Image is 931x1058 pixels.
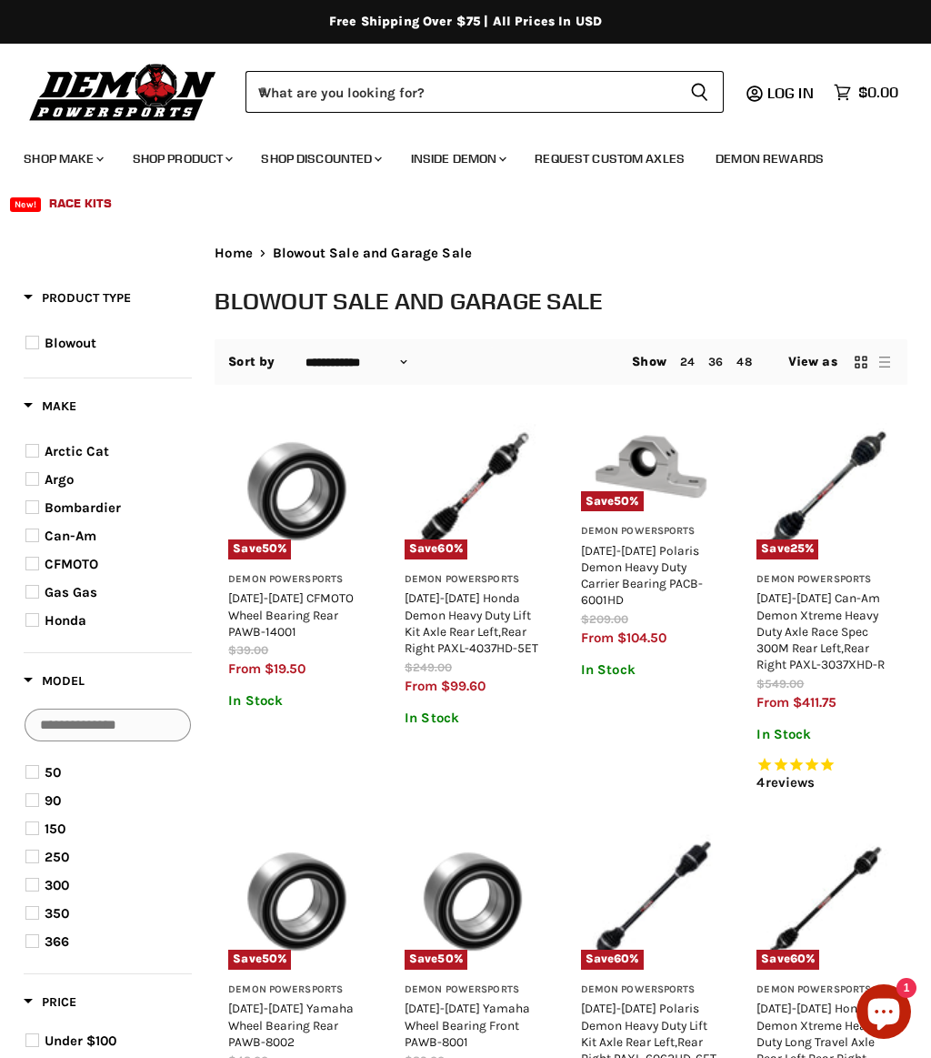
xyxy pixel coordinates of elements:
[45,584,97,600] span: Gas Gas
[851,984,916,1043] inbox-online-store-chat: Shopify online store chat
[521,140,698,177] a: Request Custom Axles
[756,423,893,559] img: 2017-2024 Can-Am Demon Xtreme Heavy Duty Axle Race Spec 300M Rear Left,Rear Right PAXL-3037XHD-R
[24,59,223,124] img: Demon Powersports
[756,950,819,970] span: Save %
[405,833,541,970] a: 2019-2024 Yamaha Wheel Bearing Front PAWB-8001Save50%
[273,246,472,261] span: Blowout Sale and Garage Sale
[262,952,277,965] span: 50
[45,849,69,865] span: 250
[405,573,541,587] h3: Demon Powersports
[24,290,131,306] span: Product Type
[397,140,518,177] a: Inside Demon
[405,678,437,694] span: from
[581,525,717,539] h3: Demon Powersports
[708,355,723,368] a: 36
[617,630,666,646] span: $104.50
[405,423,541,559] img: 2014-2025 Honda Demon Heavy Duty Lift Kit Axle Rear Left,Rear Right PAXL-4037HD-5ET
[790,541,805,555] span: 25
[437,541,453,555] span: 60
[405,660,452,674] span: $249.00
[24,672,85,695] button: Filter by Model
[25,709,191,741] input: Search Options
[45,499,121,516] span: Bombardier
[790,952,806,965] span: 60
[228,950,291,970] span: Save %
[756,756,893,791] span: Rated 5.0 out of 5 stars 4 reviews
[876,353,894,371] button: list view
[265,660,305,677] span: $19.50
[245,71,676,113] input: When autocomplete results are available use up and down arrows to review and enter to select
[405,539,467,559] span: Save %
[759,85,825,101] a: Log in
[858,84,898,101] span: $0.00
[247,140,393,177] a: Shop Discounted
[119,140,245,177] a: Shop Product
[852,353,870,371] button: grid view
[45,877,69,893] span: 300
[756,833,893,970] img: 2019-2023 Honda Demon Xtreme Heavy Duty Long Travel Axle Rear Left,Rear Right PAXL-4045XHD-4
[228,1001,354,1048] a: [DATE]-[DATE] Yamaha Wheel Bearing Rear PAWB-8002
[45,821,65,837] span: 150
[581,950,644,970] span: Save %
[10,140,115,177] a: Shop Make
[228,660,261,677] span: from
[228,590,354,638] a: [DATE]-[DATE] CFMOTO Wheel Bearing Rear PAWB-14001
[405,710,541,726] p: In Stock
[405,423,541,559] a: 2014-2025 Honda Demon Heavy Duty Lift Kit Axle Rear Left,Rear Right PAXL-4037HD-5ETSave60%
[215,246,253,261] a: Home
[766,774,816,791] span: reviews
[825,79,907,106] a: $0.00
[405,983,541,997] h3: Demon Powersports
[581,662,717,678] p: In Stock
[756,423,893,559] a: 2017-2024 Can-Am Demon Xtreme Heavy Duty Axle Race Spec 300M Rear Left,Rear Right PAXL-3037XHD-RS...
[10,133,894,222] ul: Main menu
[45,443,109,459] span: Arctic Cat
[262,541,277,555] span: 50
[405,950,467,970] span: Save %
[24,398,76,414] span: Make
[581,983,717,997] h3: Demon Powersports
[756,677,804,690] span: $549.00
[756,983,893,997] h3: Demon Powersports
[45,612,86,629] span: Honda
[45,1033,116,1049] span: Under $100
[45,528,96,544] span: Can-Am
[756,590,885,670] a: [DATE]-[DATE] Can-Am Demon Xtreme Heavy Duty Axle Race Spec 300M Rear Left,Rear Right PAXL-3037XHD-R
[228,693,365,709] p: In Stock
[581,833,717,970] a: 2015-2025 Polaris Demon Heavy Duty Lift Kit Axle Rear Left,Rear Right PAXL-6062HD-6ETSave60%
[228,833,365,970] img: 2016-2024 Yamaha Wheel Bearing Rear PAWB-8002
[405,590,538,654] a: [DATE]-[DATE] Honda Demon Heavy Duty Lift Kit Axle Rear Left,Rear Right PAXL-4037HD-5ET
[228,539,291,559] span: Save %
[676,71,724,113] button: Search
[24,289,131,312] button: Filter by Product Type
[581,543,703,607] a: [DATE]-[DATE] Polaris Demon Heavy Duty Carrier Bearing PACB-6001HD
[45,335,96,351] span: Blowout
[228,833,365,970] a: 2016-2024 Yamaha Wheel Bearing Rear PAWB-8002Save50%
[614,952,629,965] span: 60
[45,905,69,922] span: 350
[228,355,275,369] label: Sort by
[10,197,41,212] span: New!
[756,573,893,587] h3: Demon Powersports
[437,952,453,965] span: 50
[228,423,365,559] a: 2011-2022 CFMOTO Wheel Bearing Rear PAWB-14001Save50%
[24,398,76,420] button: Filter by Make
[45,792,61,809] span: 90
[756,539,818,559] span: Save %
[788,355,837,369] span: View as
[45,471,74,488] span: Argo
[35,185,125,222] a: Race Kits
[405,833,541,970] img: 2019-2024 Yamaha Wheel Bearing Front PAWB-8001
[228,573,365,587] h3: Demon Powersports
[767,84,814,102] span: Log in
[680,355,695,368] a: 24
[756,694,789,710] span: from
[441,678,486,694] span: $99.60
[45,764,61,781] span: 50
[702,140,837,177] a: Demon Rewards
[736,355,751,368] a: 48
[228,643,268,657] span: $39.00
[632,354,666,369] span: Show
[215,286,907,316] h1: Blowout Sale and Garage Sale
[228,423,365,559] img: 2011-2022 CFMOTO Wheel Bearing Rear PAWB-14001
